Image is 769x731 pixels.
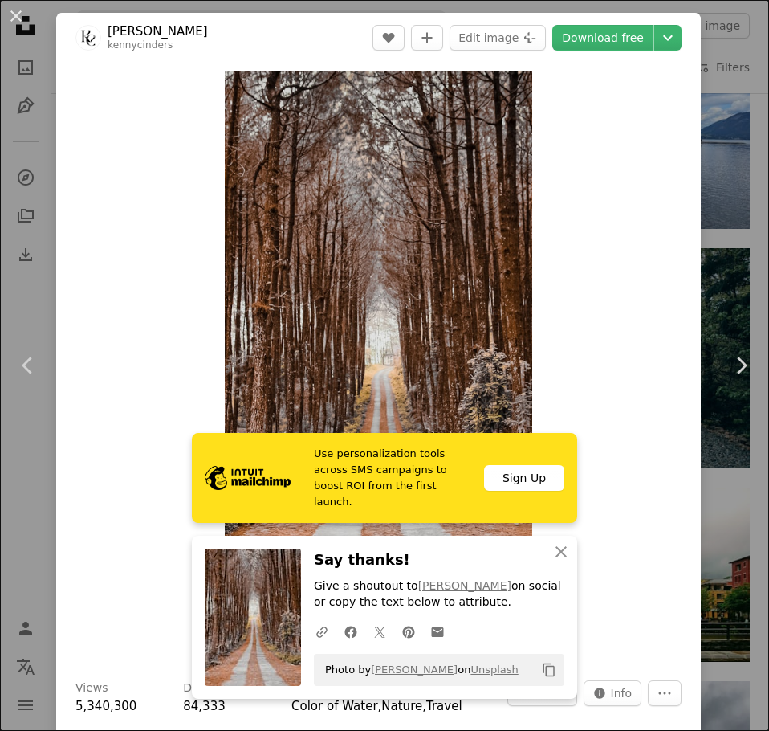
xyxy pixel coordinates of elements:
[423,615,452,647] a: Share over email
[611,681,633,705] span: Info
[365,615,394,647] a: Share on Twitter
[336,615,365,647] a: Share on Facebook
[450,25,546,51] button: Edit image
[314,446,471,510] span: Use personalization tools across SMS campaigns to boost ROI from the first launch.
[418,579,511,592] a: [PERSON_NAME]
[654,25,682,51] button: Choose download size
[183,680,245,696] h3: Downloads
[648,680,682,706] button: More Actions
[317,657,519,683] span: Photo by on
[192,433,577,523] a: Use personalization tools across SMS campaigns to boost ROI from the first launch.Sign Up
[484,465,564,491] div: Sign Up
[371,664,458,676] a: [PERSON_NAME]
[426,699,462,713] a: Travel
[75,680,108,696] h3: Views
[205,466,291,490] img: file-1690386555781-336d1949dad1image
[75,25,101,51] img: Go to Kenny Cinders's profile
[183,699,226,713] span: 84,333
[535,656,563,684] button: Copy to clipboard
[108,23,208,39] a: [PERSON_NAME]
[422,699,426,713] span: ,
[372,25,405,51] button: Like
[552,25,653,51] a: Download free
[108,39,173,51] a: kennycinders
[75,699,136,713] span: 5,340,300
[378,699,382,713] span: ,
[394,615,423,647] a: Share on Pinterest
[314,549,564,572] h3: Say thanks!
[470,664,518,676] a: Unsplash
[584,680,642,706] button: Stats about this image
[314,578,564,611] p: Give a shoutout to on social or copy the text below to attribute.
[411,25,443,51] button: Add to Collection
[381,699,422,713] a: Nature
[291,699,378,713] a: Color of Water
[225,71,532,661] img: brown pathway between brown trees during daytime
[713,288,769,443] a: Next
[225,71,532,661] button: Zoom in on this image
